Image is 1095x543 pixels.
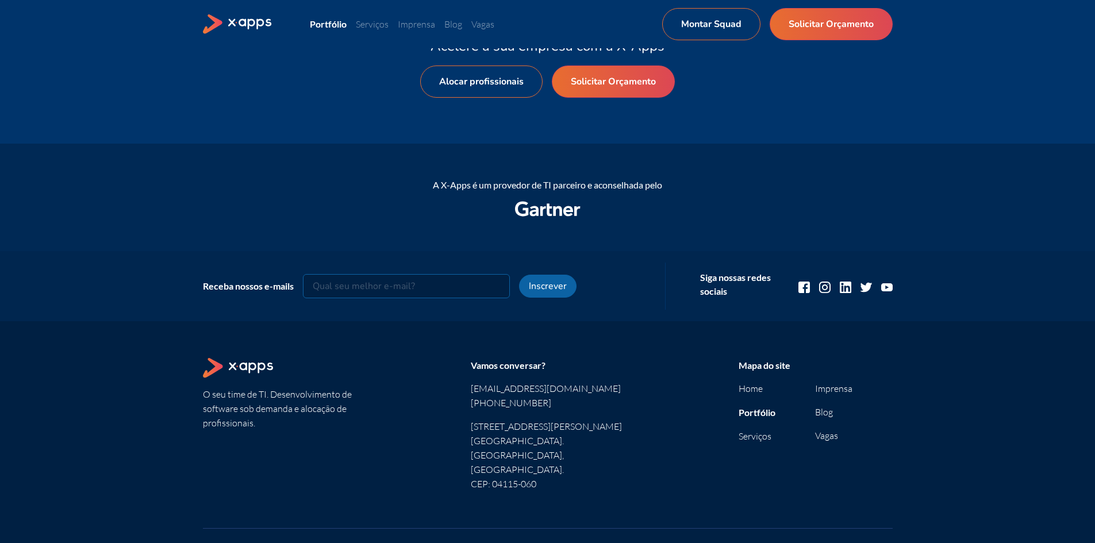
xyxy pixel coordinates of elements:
[739,383,763,394] a: Home
[303,274,510,298] input: Qual seu melhor e-mail?
[420,66,543,98] a: Alocar profissionais
[398,18,435,30] a: Imprensa
[471,382,625,396] a: [EMAIL_ADDRESS][DOMAIN_NAME]
[203,279,294,293] div: Receba nossos e-mails
[662,8,760,40] a: Montar Squad
[739,430,771,442] a: Serviços
[739,407,775,418] a: Portfólio
[203,178,893,192] div: A X-Apps é um provedor de TI parceiro e aconselhada pelo
[203,38,893,54] h4: Acelere a sua empresa com a X-Apps
[471,358,625,372] div: Vamos conversar?
[471,18,494,30] a: Vagas
[310,18,347,29] a: Portfólio
[471,477,625,491] p: CEP: 04115-060
[356,18,389,30] a: Serviços
[770,8,893,40] a: Solicitar Orçamento
[471,419,625,434] p: [STREET_ADDRESS][PERSON_NAME]
[471,396,625,410] a: [PHONE_NUMBER]
[700,271,780,298] div: Siga nossas redes sociais
[552,66,675,98] a: Solicitar Orçamento
[815,383,852,394] a: Imprensa
[739,358,893,372] div: Mapa do site
[815,430,838,441] a: Vagas
[444,18,462,30] a: Blog
[815,406,833,418] a: Blog
[471,434,625,477] p: [GEOGRAPHIC_DATA]. [GEOGRAPHIC_DATA], [GEOGRAPHIC_DATA].
[519,275,577,298] button: Inscrever
[203,358,357,491] section: O seu time de TI. Desenvolvimento de software sob demanda e alocação de profissionais.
